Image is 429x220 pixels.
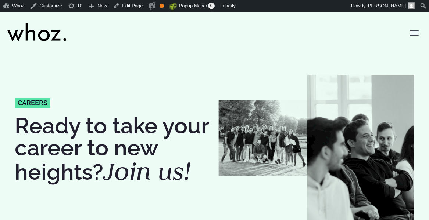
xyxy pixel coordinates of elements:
img: Whozzies-Team-Revenue [218,100,307,176]
span: careers [18,100,47,106]
span: 0 [208,3,215,9]
h1: Ready to take your career to new heights? [15,115,211,184]
em: Join us! [103,155,191,187]
button: Toggle menu [407,26,422,40]
div: OK [160,4,164,8]
span: [PERSON_NAME] [367,3,406,8]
